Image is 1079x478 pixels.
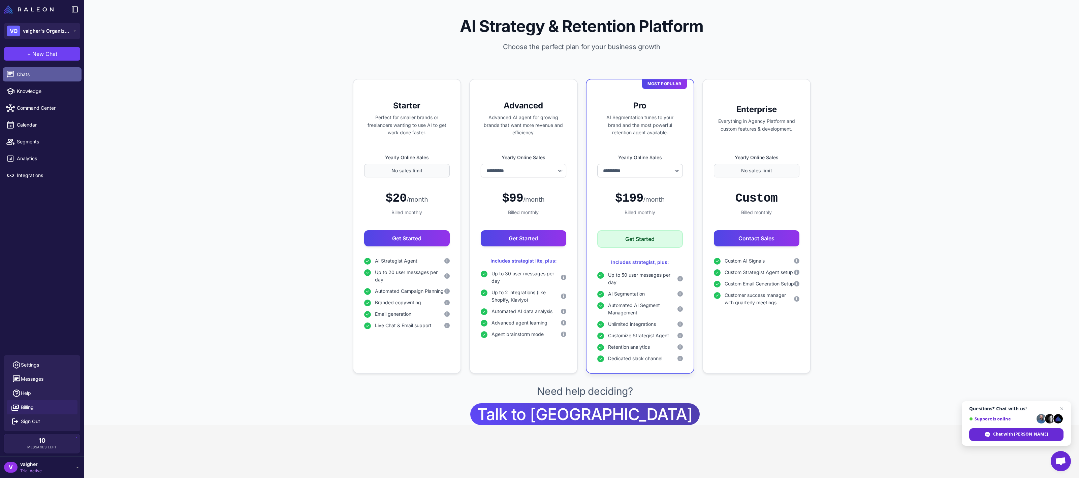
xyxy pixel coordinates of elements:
div: $199 [615,191,665,206]
div: Custom [735,191,777,206]
span: 10 [39,438,45,444]
span: Help [21,389,31,397]
span: Trial Active [20,468,42,474]
span: /month [523,196,544,203]
span: i [679,306,680,312]
button: Get Started [597,230,683,248]
span: i [446,288,447,294]
div: $20 [385,191,428,206]
span: i [446,300,447,306]
div: Includes strategist lite, plus: [481,257,566,265]
span: Up to 2 integrations (like Shopify, Klaviyo) [491,289,561,304]
span: Integrations [17,172,76,179]
span: i [563,308,564,314]
h3: Pro [597,100,683,111]
span: Retention analytics [608,343,650,351]
span: valgher [20,460,42,468]
span: AI Strategist Agent [375,257,417,265]
p: Need help deciding? [537,384,633,398]
button: Contact Sales [714,230,799,246]
h3: Advanced [481,100,566,111]
span: i [446,322,447,329]
span: Dedicated slack channel [608,355,662,362]
div: $99 [502,191,544,206]
span: Billing [21,404,34,411]
span: i [796,269,797,275]
p: Everything in Agency Platform and custom features & development. [714,117,799,133]
a: Knowledge [3,84,82,98]
span: Advanced agent learning [491,319,547,327]
span: Up to 30 user messages per day [491,270,561,285]
span: /month [643,196,665,203]
span: Command Center [17,104,76,112]
span: i [446,273,447,279]
span: Custom Email Generation Setup [725,280,794,287]
span: Talk to [GEOGRAPHIC_DATA] [477,403,693,425]
span: No sales limit [391,167,422,174]
span: Segments [17,138,76,145]
span: Unlimited integrations [608,320,656,328]
span: AI Segmentation [608,290,645,298]
div: V [4,462,18,473]
a: Chats [3,67,82,81]
img: Raleon Logo [4,5,54,13]
span: i [679,333,680,339]
div: Billed monthly [364,209,450,216]
span: i [679,276,680,282]
span: Analytics [17,155,76,162]
label: Yearly Online Sales [364,154,450,161]
label: Yearly Online Sales [714,154,799,161]
span: i [679,291,680,297]
span: Custom Strategist Agent setup [725,269,793,276]
span: Up to 20 user messages per day [375,269,444,283]
span: Customer success manager with quarterly meetings [725,292,794,306]
p: Choose the perfect plan for your business growth [95,42,1068,52]
a: Calendar [3,118,82,132]
span: No sales limit [741,167,772,174]
span: i [563,293,564,299]
span: Up to 50 user messages per day [608,271,677,286]
div: Billed monthly [481,209,566,216]
span: Support is online [969,416,1034,421]
span: i [796,296,797,302]
button: Sign Out [7,414,77,429]
a: Help [7,386,77,400]
a: Open chat [1051,451,1071,471]
span: Automated AI data analysis [491,308,552,315]
span: Customize Strategist Agent [608,332,669,339]
span: i [563,320,564,326]
span: + [27,50,31,58]
span: Agent brainstorm mode [491,331,544,338]
div: Includes strategist, plus: [597,259,683,266]
button: +New Chat [4,47,80,61]
a: Analytics [3,151,82,166]
span: Automated Campaign Planning [375,287,444,295]
span: Settings [21,361,39,369]
span: valgher's Organization [23,27,70,35]
span: i [679,344,680,350]
span: Calendar [17,121,76,129]
span: i [796,258,797,264]
a: Segments [3,135,82,149]
h3: Starter [364,100,450,111]
div: Most Popular [642,79,687,89]
span: Sign Out [21,418,40,425]
span: Knowledge [17,88,76,95]
div: Billed monthly [714,209,799,216]
button: VOvalgher's Organization [4,23,80,39]
a: Integrations [3,168,82,182]
div: VO [7,26,20,36]
span: /month [407,196,428,203]
span: i [679,321,680,327]
label: Yearly Online Sales [597,154,683,161]
span: i [679,355,680,362]
span: New Chat [32,50,57,58]
span: i [796,281,797,287]
h3: Enterprise [714,104,799,115]
div: Billed monthly [597,209,683,216]
span: Custom AI Signals [725,257,765,265]
span: Questions? Chat with us! [969,406,1064,411]
p: AI Segmentation tunes to your brand and the most powerful retention agent available. [597,114,683,137]
label: Yearly Online Sales [481,154,566,161]
span: Branded copywriting [375,299,421,306]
